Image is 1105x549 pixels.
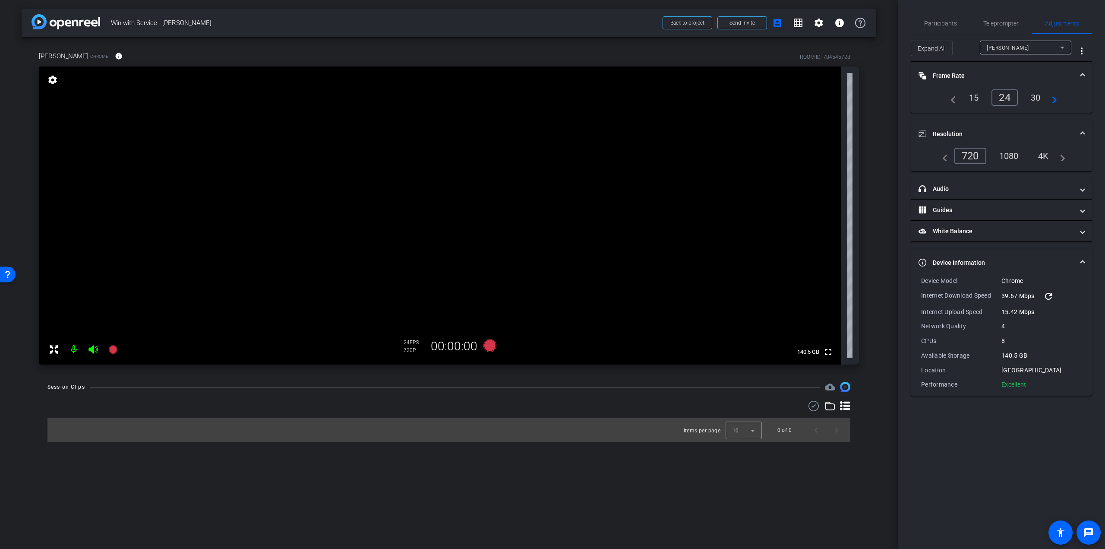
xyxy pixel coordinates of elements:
div: 24 [404,339,425,346]
mat-expansion-panel-header: Audio [911,178,1092,199]
div: 8 [1001,336,1082,345]
mat-expansion-panel-header: Resolution [911,120,1092,148]
div: Frame Rate [911,89,1092,113]
div: Internet Download Speed [921,291,1001,301]
mat-expansion-panel-header: White Balance [911,221,1092,241]
mat-panel-title: Audio [919,184,1074,194]
span: Back to project [670,20,704,26]
div: Device Information [911,276,1092,396]
div: ROOM ID: 784545728 [800,53,850,61]
span: Win with Service - [PERSON_NAME] [111,14,657,32]
div: 720 [954,148,986,164]
mat-icon: message [1083,527,1094,538]
div: 4K [1032,149,1055,163]
mat-icon: info [115,52,123,60]
button: Next page [826,420,847,441]
div: Chrome [1001,276,1082,285]
div: 1080 [993,149,1025,163]
div: Session Clips [47,383,85,391]
mat-panel-title: Frame Rate [919,71,1074,80]
span: Chrome [90,53,108,60]
span: [PERSON_NAME] [39,51,88,61]
mat-icon: refresh [1043,291,1054,301]
mat-panel-title: Guides [919,206,1074,215]
img: app-logo [32,14,100,29]
mat-panel-title: White Balance [919,227,1074,236]
span: Teleprompter [983,20,1019,26]
div: 24 [991,89,1018,106]
div: Available Storage [921,351,1001,360]
button: Expand All [911,41,953,56]
div: Network Quality [921,322,1001,330]
mat-icon: account_box [772,18,783,28]
div: 39.67 Mbps [1001,291,1082,301]
mat-panel-title: Device Information [919,258,1074,267]
mat-icon: navigate_before [946,92,956,103]
mat-expansion-panel-header: Device Information [911,249,1092,276]
span: Adjustments [1045,20,1079,26]
span: [PERSON_NAME] [987,45,1029,51]
mat-icon: accessibility [1055,527,1066,538]
span: 140.5 GB [794,347,822,357]
mat-icon: navigate_next [1055,151,1065,161]
mat-icon: info [834,18,845,28]
div: 30 [1024,90,1047,105]
mat-icon: settings [814,18,824,28]
mat-icon: more_vert [1077,46,1087,56]
mat-icon: navigate_before [938,151,948,161]
div: 720P [404,347,425,354]
mat-icon: fullscreen [823,347,833,357]
div: [GEOGRAPHIC_DATA] [1001,366,1082,374]
button: Previous page [805,420,826,441]
div: Excellent [1001,380,1026,389]
span: Expand All [918,40,946,57]
img: Session clips [840,382,850,392]
div: Resolution [911,148,1092,171]
mat-icon: settings [47,75,59,85]
span: Participants [924,20,957,26]
div: Device Model [921,276,1001,285]
mat-icon: grid_on [793,18,803,28]
div: Performance [921,380,1001,389]
div: Location [921,366,1001,374]
mat-icon: cloud_upload [825,382,835,392]
mat-expansion-panel-header: Frame Rate [911,62,1092,89]
div: 15.42 Mbps [1001,308,1082,316]
div: 140.5 GB [1001,351,1082,360]
span: Destinations for your clips [825,382,835,392]
div: CPUs [921,336,1001,345]
div: Items per page: [684,426,722,435]
mat-expansion-panel-header: Guides [911,200,1092,220]
div: 0 of 0 [777,426,792,435]
mat-icon: navigate_next [1047,92,1057,103]
div: 4 [1001,322,1082,330]
div: 00:00:00 [425,339,483,354]
div: 15 [963,90,985,105]
div: Internet Upload Speed [921,308,1001,316]
button: More Options for Adjustments Panel [1071,41,1092,61]
mat-panel-title: Resolution [919,130,1074,139]
span: FPS [410,340,419,346]
span: Send invite [729,19,755,26]
button: Back to project [663,16,712,29]
button: Send invite [717,16,767,29]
